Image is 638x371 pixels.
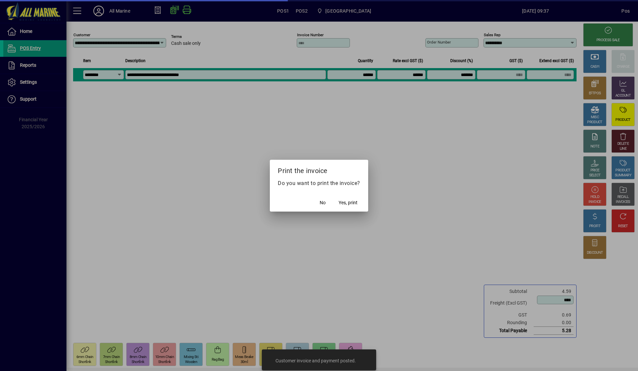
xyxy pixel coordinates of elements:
[320,199,326,206] span: No
[339,199,358,206] span: Yes, print
[336,197,360,209] button: Yes, print
[270,160,368,179] h2: Print the invoice
[312,197,333,209] button: No
[278,179,360,187] p: Do you want to print the invoice?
